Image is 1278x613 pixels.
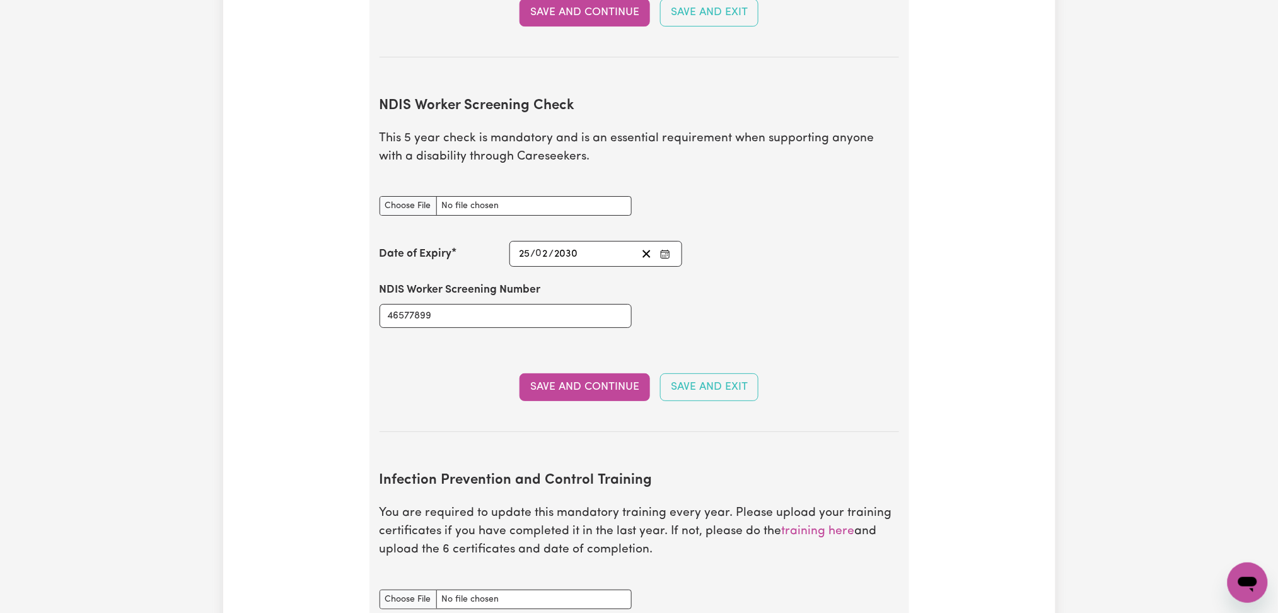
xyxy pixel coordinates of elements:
[637,245,656,262] button: Clear date
[520,373,650,401] button: Save and Continue
[380,98,899,115] h2: NDIS Worker Screening Check
[380,472,899,489] h2: Infection Prevention and Control Training
[549,248,554,260] span: /
[531,248,536,260] span: /
[782,525,855,537] a: training here
[380,130,899,166] p: This 5 year check is mandatory and is an essential requirement when supporting anyone with a disa...
[554,245,578,262] input: ----
[519,245,531,262] input: --
[1228,563,1268,603] iframe: Button to launch messaging window
[380,505,899,559] p: You are required to update this mandatory training every year. Please upload your training certif...
[537,245,549,262] input: --
[380,246,452,262] label: Date of Expiry
[660,373,758,401] button: Save and Exit
[536,249,542,259] span: 0
[380,282,541,298] label: NDIS Worker Screening Number
[656,245,674,262] button: Enter the Date of Expiry of your NDIS Worker Screening Check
